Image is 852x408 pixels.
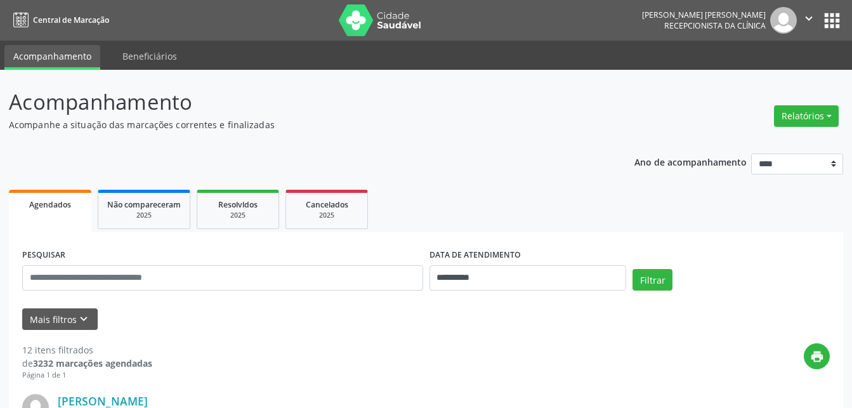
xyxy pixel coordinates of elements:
p: Ano de acompanhamento [634,154,747,169]
p: Acompanhe a situação das marcações correntes e finalizadas [9,118,593,131]
i: print [810,350,824,364]
button: Mais filtroskeyboard_arrow_down [22,308,98,331]
a: Beneficiários [114,45,186,67]
button: apps [821,10,843,32]
button: Filtrar [632,269,672,291]
span: Recepcionista da clínica [664,20,766,31]
div: 2025 [206,211,270,220]
div: 2025 [107,211,181,220]
span: Agendados [29,199,71,210]
img: img [770,7,797,34]
span: Resolvidos [218,199,258,210]
div: Página 1 de 1 [22,370,152,381]
a: Acompanhamento [4,45,100,70]
strong: 3232 marcações agendadas [33,357,152,369]
div: [PERSON_NAME] [PERSON_NAME] [642,10,766,20]
i: keyboard_arrow_down [77,312,91,326]
span: Central de Marcação [33,15,109,25]
i:  [802,11,816,25]
p: Acompanhamento [9,86,593,118]
button: Relatórios [774,105,839,127]
a: [PERSON_NAME] [58,394,148,408]
button:  [797,7,821,34]
label: DATA DE ATENDIMENTO [429,246,521,265]
span: Não compareceram [107,199,181,210]
a: Central de Marcação [9,10,109,30]
div: de [22,357,152,370]
div: 2025 [295,211,358,220]
span: Cancelados [306,199,348,210]
button: print [804,343,830,369]
label: PESQUISAR [22,246,65,265]
div: 12 itens filtrados [22,343,152,357]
